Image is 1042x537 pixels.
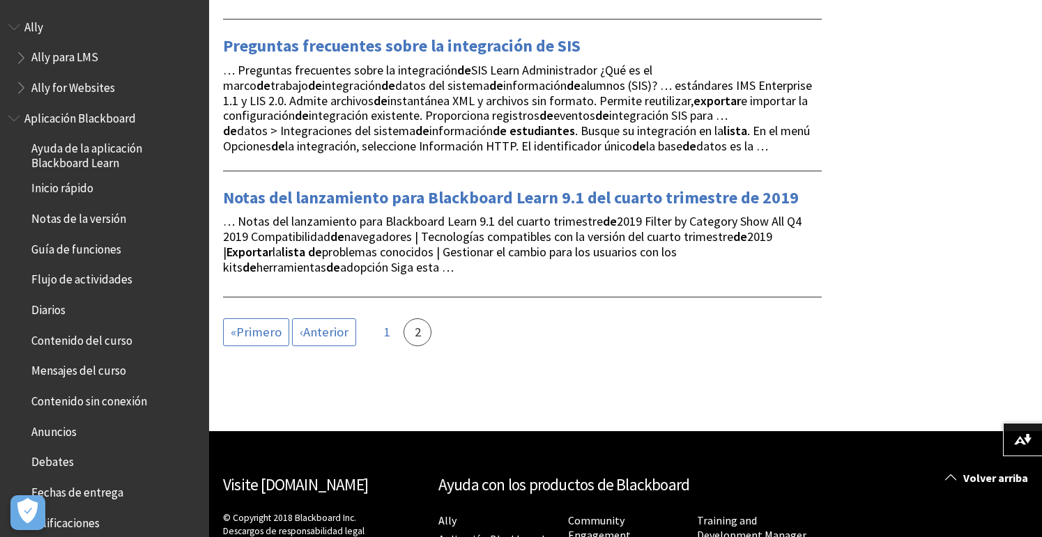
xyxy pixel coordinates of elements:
[694,93,741,109] strong: exportar
[31,76,115,95] span: Ally for Websites
[381,77,395,93] strong: de
[374,93,388,109] strong: de
[227,244,273,260] strong: Exportar
[509,123,575,139] strong: estudiantes
[31,511,100,530] span: Calificaciones
[231,324,282,340] span: «
[223,474,368,495] a: Visite [DOMAIN_NAME]
[438,513,457,528] a: Ally
[31,298,66,317] span: Diarios
[457,62,471,78] strong: de
[303,324,348,340] span: Anterior
[295,107,309,123] strong: de
[539,107,553,123] strong: de
[223,123,237,139] strong: de
[632,138,646,154] strong: de
[733,228,747,244] strong: de
[31,46,98,65] span: Ally para LMS
[682,138,696,154] strong: de
[31,389,147,408] span: Contenido sin conexión
[223,187,799,209] a: Notas del lanzamiento para Blackboard Learn 9.1 del cuarto trimestre de 2019
[31,420,77,439] span: Anuncios
[567,77,581,93] strong: de
[330,228,344,244] strong: de
[223,35,581,57] a: Preguntas frecuentes sobre la integración de SIS
[236,324,282,340] span: Primero
[24,15,43,34] span: Ally
[308,77,322,93] strong: de
[223,62,812,154] span: … Preguntas frecuentes sobre la integración SIS Learn Administrador ¿Qué es el marco trabajo inte...
[308,244,322,260] strong: de
[438,473,813,497] h2: Ayuda con los productos de Blackboard
[31,481,123,499] span: Fechas de entrega
[415,123,429,139] strong: de
[10,495,45,530] button: Abrir preferencias
[31,177,93,196] span: Inicio rápido
[935,465,1042,491] a: Volver arriba
[31,359,126,378] span: Mensajes del curso
[326,259,340,275] strong: de
[24,107,136,125] span: Aplicación Blackboard
[31,451,74,469] span: Debates
[243,259,256,275] strong: de
[493,123,507,139] strong: de
[31,207,126,226] span: Notas de la versión
[373,318,401,346] a: 1
[31,238,121,256] span: Guía de funciones
[271,138,285,154] strong: de
[31,137,199,170] span: Ayuda de la aplicación Blackboard Learn
[603,213,617,229] strong: de
[595,107,609,123] strong: de
[300,324,348,340] span: ‹
[256,77,270,93] strong: de
[282,244,305,260] strong: lista
[8,15,201,100] nav: Book outline for Anthology Ally Help
[723,123,747,139] strong: lista
[31,329,132,348] span: Contenido del curso
[489,77,503,93] strong: de
[31,268,132,287] span: Flujo de actividades
[223,213,802,274] span: … Notas del lanzamiento para Blackboard Learn 9.1 del cuarto trimestre 2019 Filter by Category Sh...
[404,318,431,346] a: 2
